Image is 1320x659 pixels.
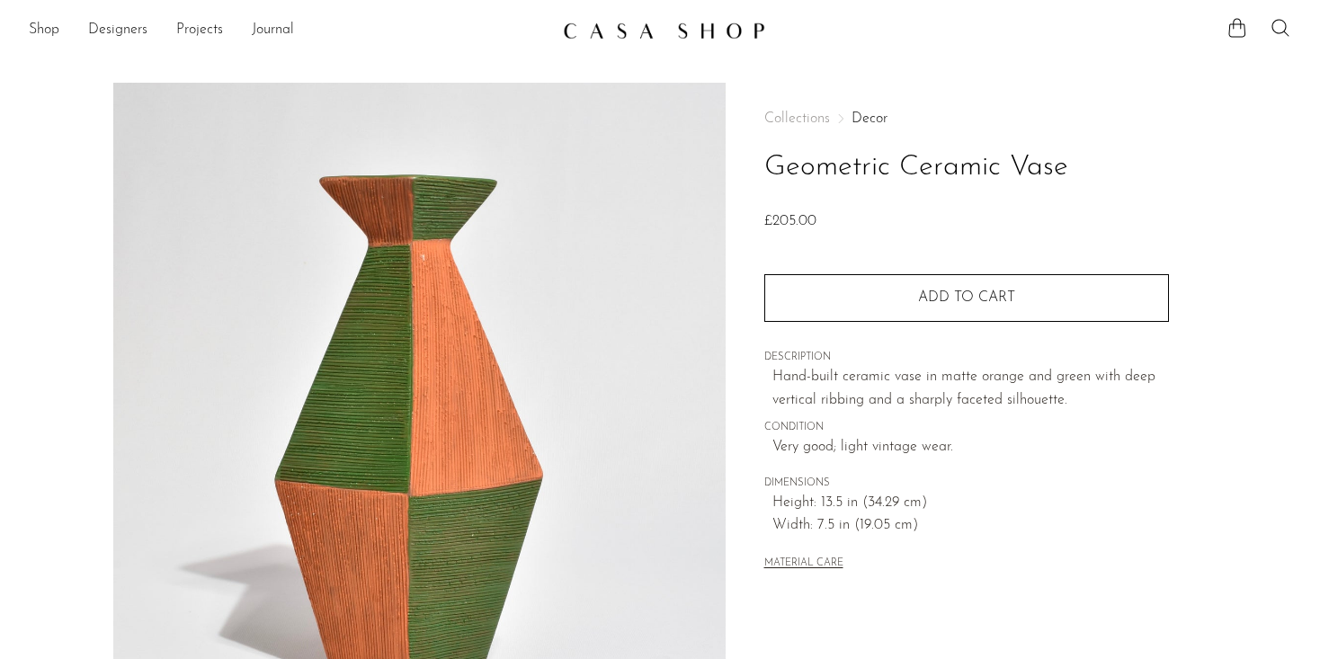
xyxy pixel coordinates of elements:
[29,15,549,46] ul: NEW HEADER MENU
[772,436,1169,459] span: Very good; light vintage wear.
[88,19,147,42] a: Designers
[772,514,1169,538] span: Width: 7.5 in (19.05 cm)
[176,19,223,42] a: Projects
[764,214,816,228] span: £205.00
[918,290,1015,305] span: Add to cart
[29,19,59,42] a: Shop
[764,111,830,126] span: Collections
[252,19,294,42] a: Journal
[772,492,1169,515] span: Height: 13.5 in (34.29 cm)
[764,111,1169,126] nav: Breadcrumbs
[764,274,1169,321] button: Add to cart
[764,557,843,571] button: MATERIAL CARE
[772,366,1169,412] p: Hand-built ceramic vase in matte orange and green with deep vertical ribbing and a sharply facete...
[764,476,1169,492] span: DIMENSIONS
[764,145,1169,191] h1: Geometric Ceramic Vase
[764,350,1169,366] span: DESCRIPTION
[29,15,549,46] nav: Desktop navigation
[852,111,887,126] a: Decor
[764,420,1169,436] span: CONDITION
